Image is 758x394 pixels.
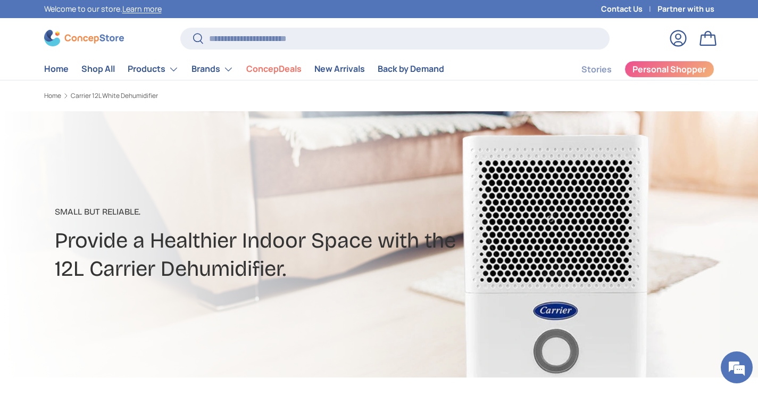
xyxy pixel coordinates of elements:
[122,4,162,14] a: Learn more
[601,3,657,15] a: Contact Us
[314,59,365,79] a: New Arrivals
[191,59,234,80] a: Brands
[44,93,61,99] a: Home
[44,59,444,80] nav: Primary
[556,59,714,80] nav: Secondary
[44,30,124,46] img: ConcepStore
[44,3,162,15] p: Welcome to our store.
[378,59,444,79] a: Back by Demand
[128,59,179,80] a: Products
[657,3,714,15] a: Partner with us
[581,59,612,80] a: Stories
[121,59,185,80] summary: Products
[71,93,158,99] a: Carrier 12L White Dehumidifier
[55,206,463,218] p: Small But Reliable.
[185,59,240,80] summary: Brands
[632,65,706,73] span: Personal Shopper
[246,59,302,79] a: ConcepDeals
[624,61,714,78] a: Personal Shopper
[44,59,69,79] a: Home
[44,91,399,101] nav: Breadcrumbs
[81,59,115,79] a: Shop All
[55,227,463,283] h2: Provide a Healthier Indoor Space with the 12L Carrier Dehumidifier.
